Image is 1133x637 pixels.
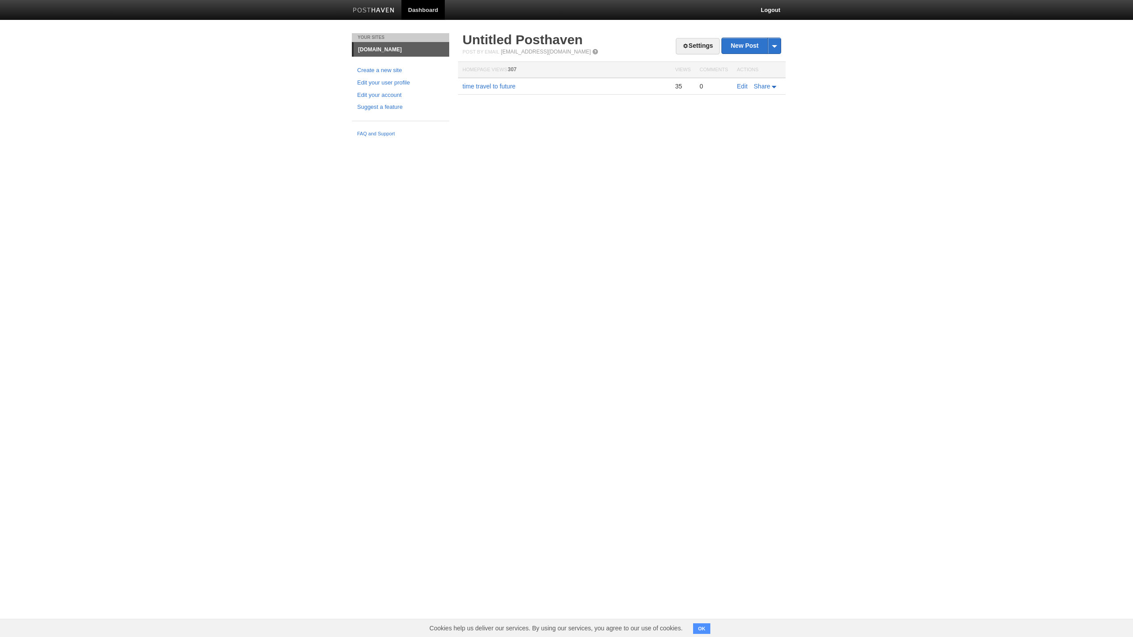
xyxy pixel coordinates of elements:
[722,38,781,54] a: New Post
[462,32,583,47] a: Untitled Posthaven
[420,619,691,637] span: Cookies help us deliver our services. By using our services, you agree to our use of cookies.
[462,83,516,90] a: time travel to future
[732,62,786,78] th: Actions
[754,83,770,90] span: Share
[357,78,444,88] a: Edit your user profile
[700,82,728,90] div: 0
[693,623,710,634] button: OK
[357,103,444,112] a: Suggest a feature
[353,8,395,14] img: Posthaven-bar
[357,130,444,138] a: FAQ and Support
[352,33,449,42] li: Your Sites
[462,49,499,54] span: Post by Email
[675,82,690,90] div: 35
[357,91,444,100] a: Edit your account
[458,62,671,78] th: Homepage Views
[357,66,444,75] a: Create a new site
[671,62,695,78] th: Views
[508,66,516,73] span: 307
[737,83,748,90] a: Edit
[695,62,732,78] th: Comments
[501,49,591,55] a: [EMAIL_ADDRESS][DOMAIN_NAME]
[354,42,449,57] a: [DOMAIN_NAME]
[676,38,720,54] a: Settings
